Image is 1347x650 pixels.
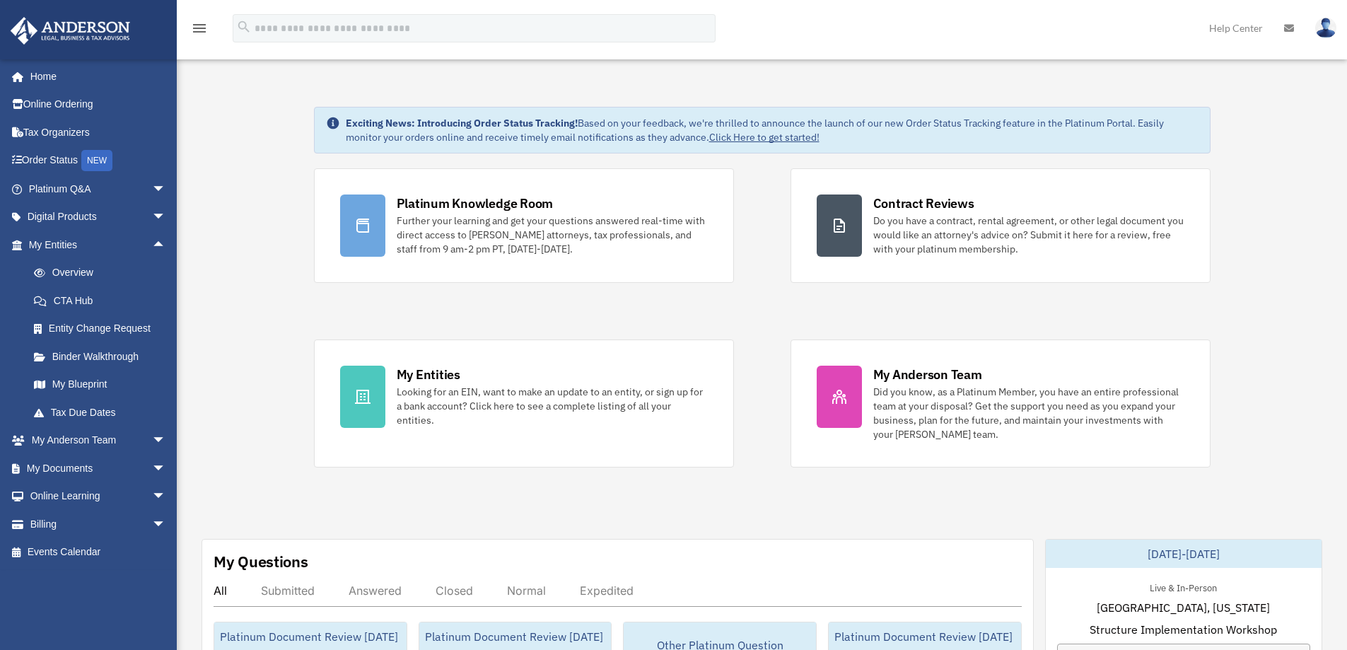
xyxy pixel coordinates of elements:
span: arrow_drop_up [152,231,180,260]
a: Online Ordering [10,91,187,119]
span: arrow_drop_down [152,510,180,539]
span: arrow_drop_down [152,454,180,483]
div: My Anderson Team [873,366,982,383]
a: Contract Reviews Do you have a contract, rental agreement, or other legal document you would like... [791,168,1211,283]
i: menu [191,20,208,37]
a: Digital Productsarrow_drop_down [10,203,187,231]
div: Closed [436,584,473,598]
span: arrow_drop_down [152,426,180,455]
a: My Documentsarrow_drop_down [10,454,187,482]
a: CTA Hub [20,286,187,315]
div: [DATE]-[DATE] [1046,540,1322,568]
a: Overview [20,259,187,287]
div: NEW [81,150,112,171]
a: My Anderson Team Did you know, as a Platinum Member, you have an entire professional team at your... [791,339,1211,468]
div: Platinum Knowledge Room [397,195,554,212]
div: Normal [507,584,546,598]
img: Anderson Advisors Platinum Portal [6,17,134,45]
div: Did you know, as a Platinum Member, you have an entire professional team at your disposal? Get th... [873,385,1184,441]
a: Home [10,62,180,91]
div: Further your learning and get your questions answered real-time with direct access to [PERSON_NAM... [397,214,708,256]
span: [GEOGRAPHIC_DATA], [US_STATE] [1097,599,1270,616]
span: arrow_drop_down [152,203,180,232]
div: Contract Reviews [873,195,974,212]
span: arrow_drop_down [152,175,180,204]
a: My Anderson Teamarrow_drop_down [10,426,187,455]
a: Click Here to get started! [709,131,820,144]
div: My Entities [397,366,460,383]
div: All [214,584,227,598]
span: Structure Implementation Workshop [1090,621,1277,638]
a: Entity Change Request [20,315,187,343]
div: Answered [349,584,402,598]
div: Expedited [580,584,634,598]
div: My Questions [214,551,308,572]
a: Tax Organizers [10,118,187,146]
a: Order StatusNEW [10,146,187,175]
span: arrow_drop_down [152,482,180,511]
img: User Pic [1315,18,1336,38]
div: Live & In-Person [1138,579,1228,594]
div: Submitted [261,584,315,598]
a: Events Calendar [10,538,187,567]
a: Tax Due Dates [20,398,187,426]
div: Based on your feedback, we're thrilled to announce the launch of our new Order Status Tracking fe... [346,116,1199,144]
div: Do you have a contract, rental agreement, or other legal document you would like an attorney's ad... [873,214,1184,256]
a: Platinum Knowledge Room Further your learning and get your questions answered real-time with dire... [314,168,734,283]
a: My Blueprint [20,371,187,399]
i: search [236,19,252,35]
a: My Entities Looking for an EIN, want to make an update to an entity, or sign up for a bank accoun... [314,339,734,468]
div: Looking for an EIN, want to make an update to an entity, or sign up for a bank account? Click her... [397,385,708,427]
a: menu [191,25,208,37]
a: Billingarrow_drop_down [10,510,187,538]
a: My Entitiesarrow_drop_up [10,231,187,259]
a: Online Learningarrow_drop_down [10,482,187,511]
strong: Exciting News: Introducing Order Status Tracking! [346,117,578,129]
a: Platinum Q&Aarrow_drop_down [10,175,187,203]
a: Binder Walkthrough [20,342,187,371]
